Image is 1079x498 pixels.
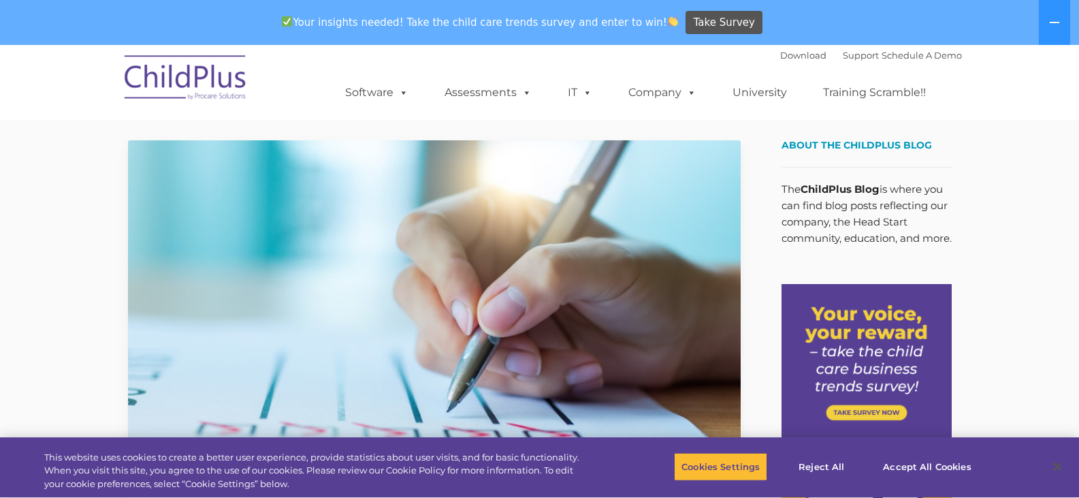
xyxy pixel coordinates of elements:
a: Assessments [431,79,545,106]
span: Your insights needed! Take the child care trends survey and enter to win! [276,9,684,35]
button: Close [1042,452,1072,482]
button: Reject All [779,452,864,481]
img: 👏 [668,16,678,27]
img: ✅ [282,16,292,27]
img: Efficiency Boost: ChildPlus Online's Enhanced Family Pre-Application Process - Streamlining Appli... [128,140,741,485]
a: Take Survey [686,11,762,35]
button: Accept All Cookies [875,452,978,481]
a: IT [554,79,606,106]
a: Schedule A Demo [882,50,962,61]
font: | [780,50,962,61]
a: Training Scramble!! [809,79,939,106]
a: Software [332,79,422,106]
strong: ChildPlus Blog [801,183,880,196]
a: University [719,79,801,106]
span: Take Survey [694,11,755,35]
a: Company [615,79,710,106]
span: About the ChildPlus Blog [782,139,932,151]
a: Download [780,50,826,61]
a: Support [843,50,879,61]
button: Cookies Settings [674,452,767,481]
div: This website uses cookies to create a better user experience, provide statistics about user visit... [44,451,594,491]
p: The is where you can find blog posts reflecting our company, the Head Start community, education,... [782,181,952,247]
img: ChildPlus by Procare Solutions [118,46,254,114]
